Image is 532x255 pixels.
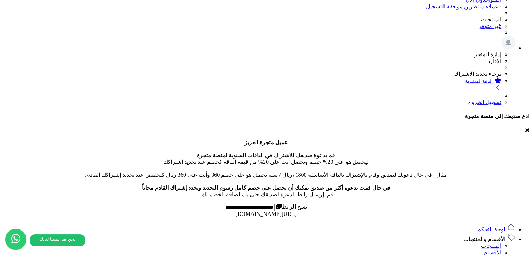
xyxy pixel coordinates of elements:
[275,204,307,210] label: نسخ الرابط
[463,236,505,242] span: الأقسام والمنتجات
[474,51,501,57] span: إدارة المتجر
[426,3,501,9] a: 6عملاء منتظرين موافقة التسجيل
[3,113,529,119] h4: ادع صديقك إلى منصة متجرة
[465,79,493,84] small: الباقة المتقدمة
[3,16,501,23] li: المنتجات
[3,77,501,93] a: الباقة المتقدمة
[3,71,501,77] li: برجاء تجديد الاشتراك
[3,139,529,198] p: قم بدعوة صديقك للاشتراك في الباقات السنوية لمنصة متجرة ليحصل هو على 20% خصم وتحصل انت على 20% من ...
[3,211,529,217] div: [URL][DOMAIN_NAME]
[481,243,501,249] a: المنتجات
[244,139,288,145] b: عميل متجرة العزيز
[3,58,501,64] li: الإدارة
[142,185,390,191] b: في حال قمت بدعوة أكثر من صديق يمكنك أن تحصل على خصم كامل رسوم التجديد وتجدد إشتراك القادم مجاناً
[468,99,501,105] a: تسجيل الخروج
[477,226,515,232] a: لوحة التحكم
[498,3,501,9] span: 6
[478,23,501,29] a: غير متوفر
[477,226,505,232] span: لوحة التحكم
